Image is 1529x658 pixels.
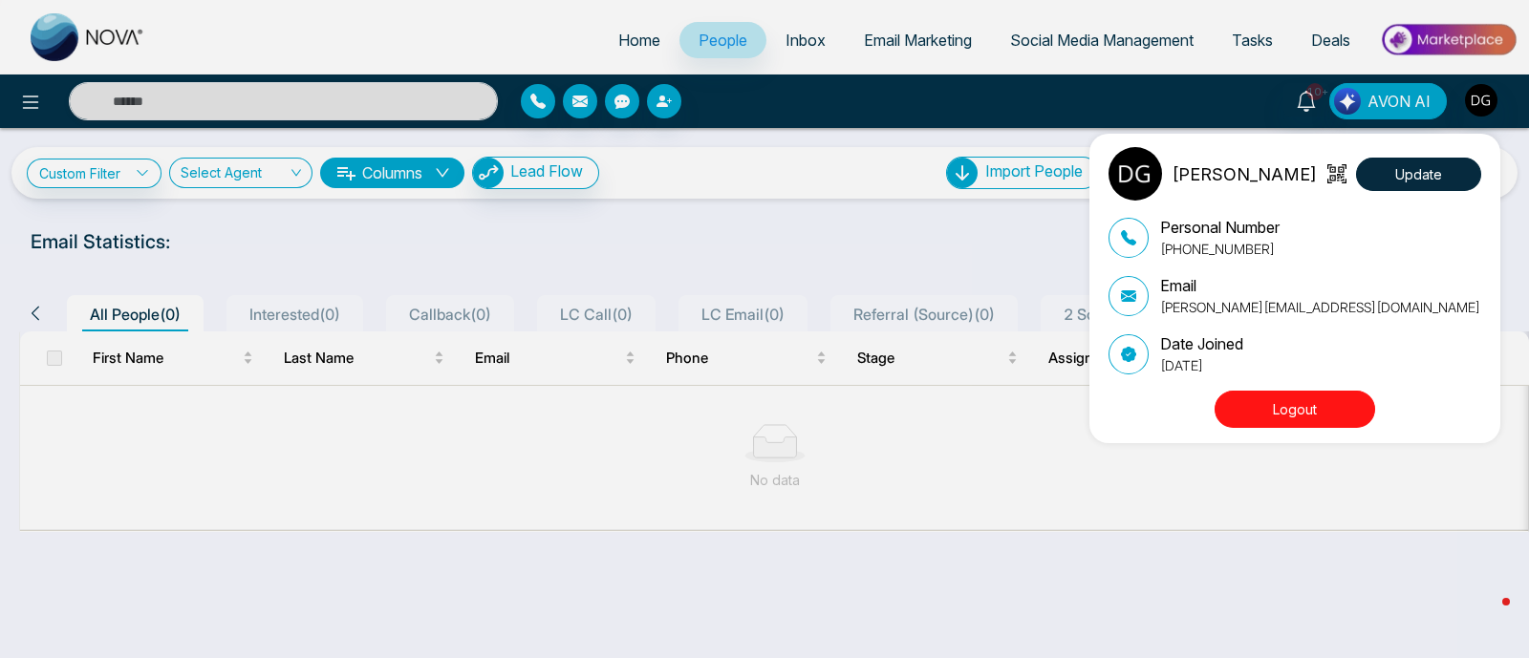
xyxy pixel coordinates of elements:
[1160,355,1243,375] p: [DATE]
[1160,239,1280,259] p: [PHONE_NUMBER]
[1160,297,1480,317] p: [PERSON_NAME][EMAIL_ADDRESS][DOMAIN_NAME]
[1160,274,1480,297] p: Email
[1160,332,1243,355] p: Date Joined
[1172,161,1317,187] p: [PERSON_NAME]
[1356,158,1481,191] button: Update
[1160,216,1280,239] p: Personal Number
[1215,391,1375,428] button: Logout
[1464,593,1510,639] iframe: Intercom live chat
